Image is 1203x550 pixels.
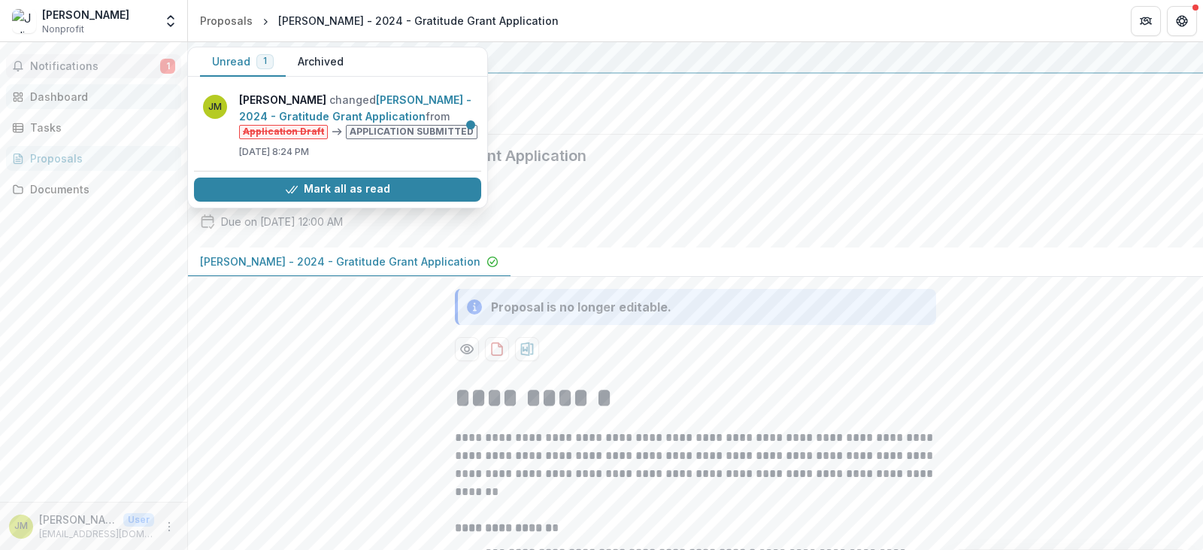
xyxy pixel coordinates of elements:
[30,150,169,166] div: Proposals
[1167,6,1197,36] button: Get Help
[200,48,1191,66] div: [PERSON_NAME] Education Foundation
[12,9,36,33] img: Julia Marshall
[30,60,160,73] span: Notifications
[200,13,253,29] div: Proposals
[239,93,471,123] a: [PERSON_NAME] - 2024 - Gratitude Grant Application
[42,23,84,36] span: Nonprofit
[6,146,181,171] a: Proposals
[6,54,181,78] button: Notifications1
[6,115,181,140] a: Tasks
[30,181,169,197] div: Documents
[194,10,259,32] a: Proposals
[160,59,175,74] span: 1
[30,120,169,135] div: Tasks
[200,147,1167,165] h2: [PERSON_NAME] - 2024 - Gratitude Grant Application
[6,177,181,202] a: Documents
[42,7,129,23] div: [PERSON_NAME]
[194,178,481,202] button: Mark all as read
[278,13,559,29] div: [PERSON_NAME] - 2024 - Gratitude Grant Application
[200,47,286,77] button: Unread
[239,92,483,139] p: changed from
[221,214,343,229] p: Due on [DATE] 12:00 AM
[39,512,117,527] p: [PERSON_NAME]
[1131,6,1161,36] button: Partners
[194,10,565,32] nav: breadcrumb
[286,47,356,77] button: Archived
[160,6,181,36] button: Open entity switcher
[491,298,671,316] div: Proposal is no longer editable.
[263,56,267,66] span: 1
[123,513,154,527] p: User
[6,84,181,109] a: Dashboard
[39,527,154,541] p: [EMAIL_ADDRESS][DOMAIN_NAME]
[160,518,178,536] button: More
[455,337,479,361] button: Preview a61f0af6-01c8-4afe-8216-eaf95d2b2708-0.pdf
[485,337,509,361] button: download-proposal
[515,337,539,361] button: download-proposal
[14,521,28,531] div: Julia Marshall
[200,254,480,269] p: [PERSON_NAME] - 2024 - Gratitude Grant Application
[30,89,169,105] div: Dashboard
